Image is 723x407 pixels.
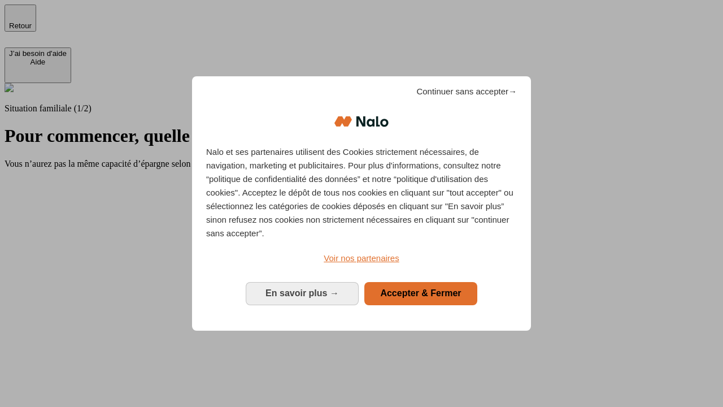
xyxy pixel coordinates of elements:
a: Voir nos partenaires [206,252,517,265]
span: Accepter & Fermer [380,288,461,298]
span: Voir nos partenaires [324,253,399,263]
span: En savoir plus → [265,288,339,298]
span: Continuer sans accepter→ [416,85,517,98]
button: En savoir plus: Configurer vos consentements [246,282,359,305]
img: Logo [334,105,389,138]
div: Bienvenue chez Nalo Gestion du consentement [192,76,531,330]
button: Accepter & Fermer: Accepter notre traitement des données et fermer [364,282,477,305]
p: Nalo et ses partenaires utilisent des Cookies strictement nécessaires, de navigation, marketing e... [206,145,517,240]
